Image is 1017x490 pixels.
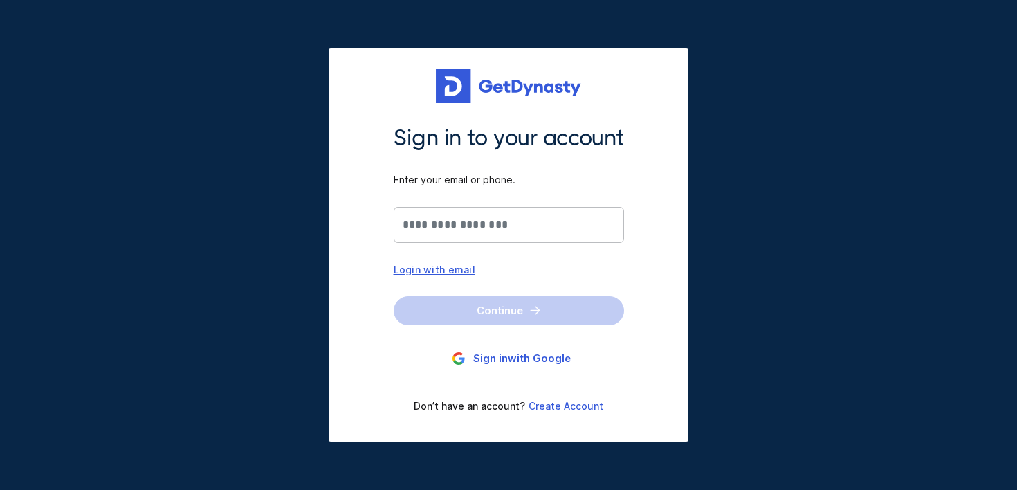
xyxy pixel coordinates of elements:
[394,124,624,153] span: Sign in to your account
[436,69,581,104] img: Get started for free with Dynasty Trust Company
[394,392,624,421] div: Don’t have an account?
[394,264,624,275] div: Login with email
[394,174,624,186] span: Enter your email or phone.
[529,401,603,412] a: Create Account
[394,346,624,372] button: Sign inwith Google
